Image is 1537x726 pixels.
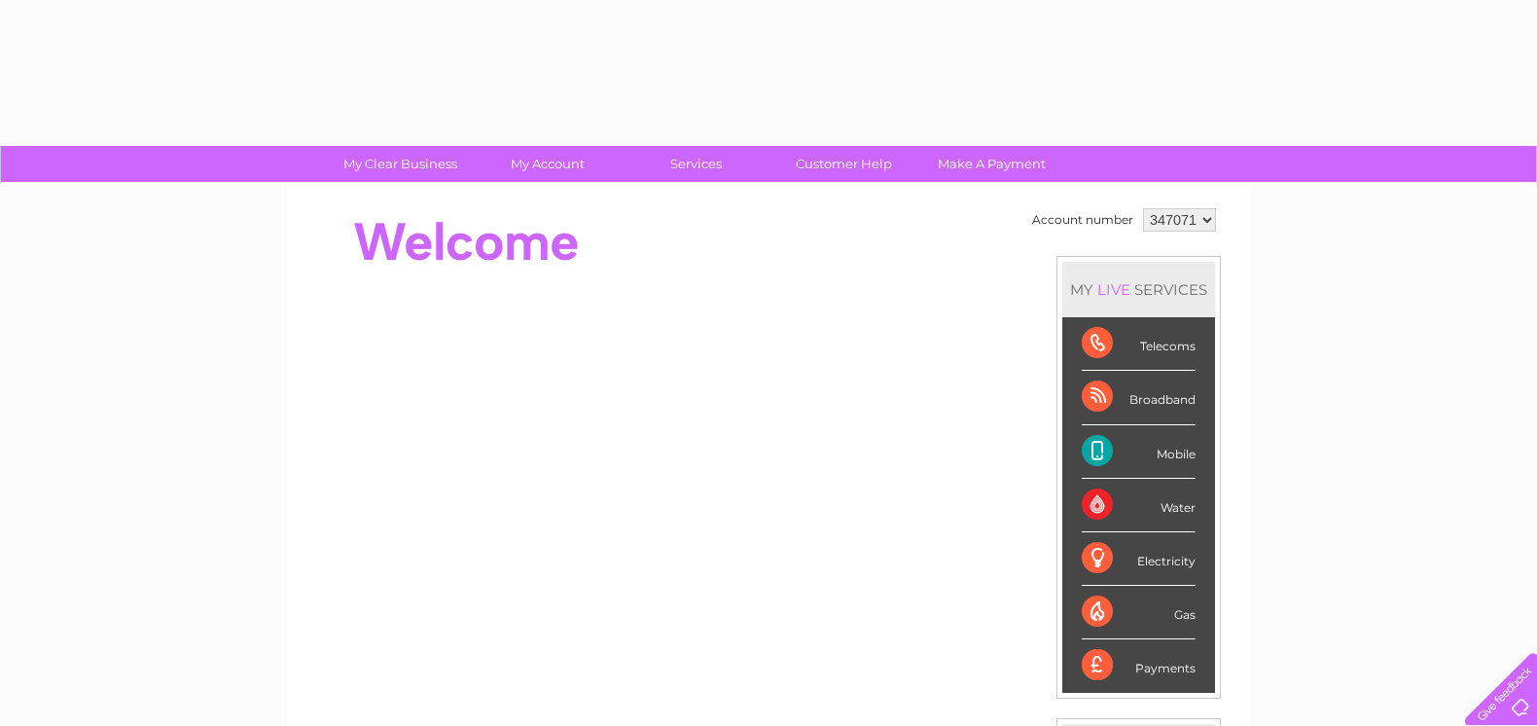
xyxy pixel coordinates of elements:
[468,146,628,182] a: My Account
[911,146,1072,182] a: Make A Payment
[1082,317,1196,371] div: Telecoms
[1093,280,1134,299] div: LIVE
[1082,639,1196,692] div: Payments
[764,146,924,182] a: Customer Help
[1082,425,1196,479] div: Mobile
[1082,586,1196,639] div: Gas
[1027,203,1138,236] td: Account number
[1082,479,1196,532] div: Water
[1082,532,1196,586] div: Electricity
[320,146,481,182] a: My Clear Business
[616,146,776,182] a: Services
[1062,262,1215,317] div: MY SERVICES
[1082,371,1196,424] div: Broadband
